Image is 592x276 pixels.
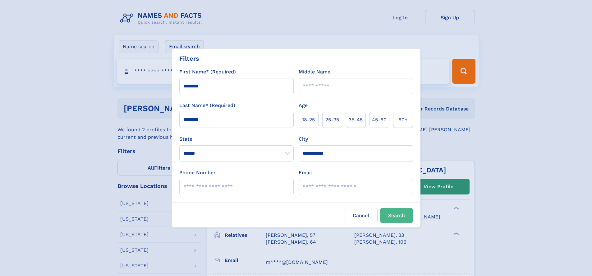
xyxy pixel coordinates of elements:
span: 45‑60 [372,116,387,124]
span: 35‑45 [349,116,363,124]
label: State [179,135,294,143]
span: 18‑25 [302,116,315,124]
div: Filters [179,54,199,63]
label: Age [299,102,308,109]
span: 60+ [398,116,408,124]
span: 25‑35 [325,116,339,124]
button: Search [380,208,413,223]
label: Last Name* (Required) [179,102,235,109]
label: Middle Name [299,68,330,76]
label: First Name* (Required) [179,68,236,76]
label: City [299,135,308,143]
label: Email [299,169,312,176]
label: Cancel [345,208,378,223]
label: Phone Number [179,169,216,176]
